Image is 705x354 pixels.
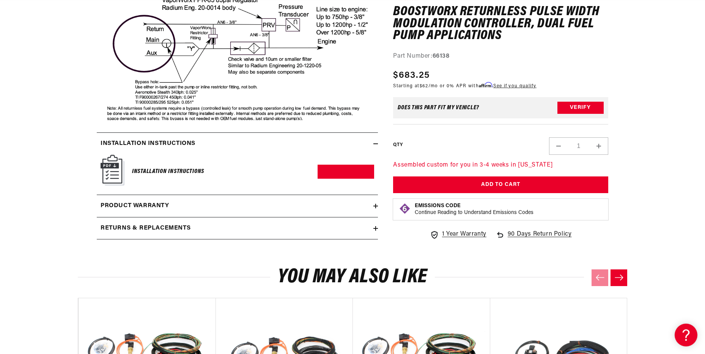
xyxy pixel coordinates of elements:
label: QTY [393,142,403,148]
button: Next slide [611,269,627,286]
a: 1 Year Warranty [430,230,486,240]
button: Add to Cart [393,176,608,194]
span: 90 Days Return Policy [508,230,572,247]
span: $62 [420,84,428,89]
a: 90 Days Return Policy [496,230,572,247]
span: Affirm [479,82,492,88]
button: Verify [557,102,604,114]
h2: Product warranty [101,201,169,211]
p: Continue Reading to Understand Emissions Codes [415,210,533,217]
summary: Returns & replacements [97,217,378,239]
strong: Emissions Code [415,203,461,209]
h2: Returns & replacements [101,223,190,233]
h6: Installation Instructions [132,167,204,177]
button: Emissions CodeContinue Reading to Understand Emissions Codes [415,203,533,217]
p: Starting at /mo or 0% APR with . [393,83,536,90]
span: $683.25 [393,69,430,83]
p: Assembled custom for you in 3-4 weeks in [US_STATE] [393,161,608,171]
img: Instruction Manual [101,155,124,186]
h1: BoostWorx Returnless Pulse Width Modulation Controller, Dual Fuel Pump Applications [393,6,608,42]
img: Emissions code [399,203,411,215]
div: Does This part fit My vehicle? [398,105,479,111]
h2: Installation Instructions [101,139,195,149]
a: See if you qualify - Learn more about Affirm Financing (opens in modal) [493,84,536,89]
button: Previous slide [592,269,608,286]
summary: Installation Instructions [97,133,378,155]
summary: Product warranty [97,195,378,217]
strong: 66138 [433,53,450,59]
a: Download PDF [318,165,374,179]
div: Part Number: [393,52,608,61]
h2: You may also like [78,268,627,286]
span: 1 Year Warranty [442,230,486,240]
